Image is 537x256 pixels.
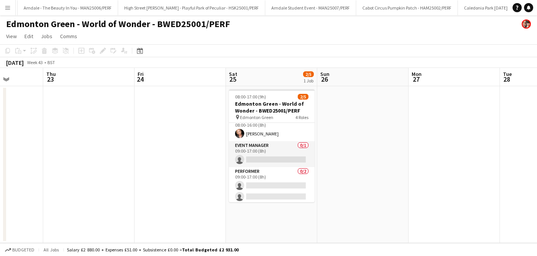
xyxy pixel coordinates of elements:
h3: Edmonton Green - World of Wonder - BWED25001/PERF [229,100,315,114]
app-user-avatar: Performer Department [522,19,531,29]
span: Sun [320,71,329,77]
div: [DATE] [6,59,24,66]
span: Week 43 [25,60,44,65]
span: Jobs [41,33,52,40]
span: Comms [60,33,77,40]
span: Mon [412,71,422,77]
span: 2/5 [298,94,308,100]
button: Cabot Circus Pumpkin Patch - HAM25002/PERF [356,0,458,15]
button: Arndale - The Beauty In You - MAN25006/PERF [18,0,118,15]
span: Fri [138,71,144,77]
span: 26 [319,75,329,84]
span: All jobs [42,247,60,253]
span: Sat [229,71,237,77]
button: High Street [PERSON_NAME] - Playful Park of Peculiar - HSK25001/PERF [118,0,265,15]
a: Jobs [38,31,55,41]
span: Budgeted [12,247,34,253]
a: Comms [57,31,80,41]
span: 27 [410,75,422,84]
span: Edit [24,33,33,40]
div: Salary £2 880.00 + Expenses £51.00 + Subsistence £0.00 = [67,247,238,253]
app-card-role: Event Manager0/109:00-17:00 (8h) [229,141,315,167]
span: 24 [136,75,144,84]
span: 28 [502,75,512,84]
button: Caledonia Park [DATE] [458,0,514,15]
app-card-role: Project Manager1/108:00-16:00 (8h)[PERSON_NAME] [229,115,315,141]
span: View [6,33,17,40]
a: Edit [21,31,36,41]
span: 2/5 [303,71,314,77]
button: Arndale Student Event - MAN25007/PERF [265,0,356,15]
span: Edmonton Green [240,114,273,120]
app-job-card: 08:00-17:00 (9h)2/5Edmonton Green - World of Wonder - BWED25001/PERF Edmonton Green4 RolesCostume... [229,89,315,202]
span: 23 [45,75,56,84]
span: Thu [46,71,56,77]
span: 08:00-17:00 (9h) [235,94,266,100]
span: 4 Roles [295,114,308,120]
span: Tue [503,71,512,77]
app-card-role: Performer0/209:00-17:00 (8h) [229,167,315,204]
a: View [3,31,20,41]
span: Total Budgeted £2 931.00 [182,247,238,253]
div: BST [47,60,55,65]
span: 25 [228,75,237,84]
button: Budgeted [4,246,36,254]
div: 1 Job [303,78,313,84]
h1: Edmonton Green - World of Wonder - BWED25001/PERF [6,18,230,30]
